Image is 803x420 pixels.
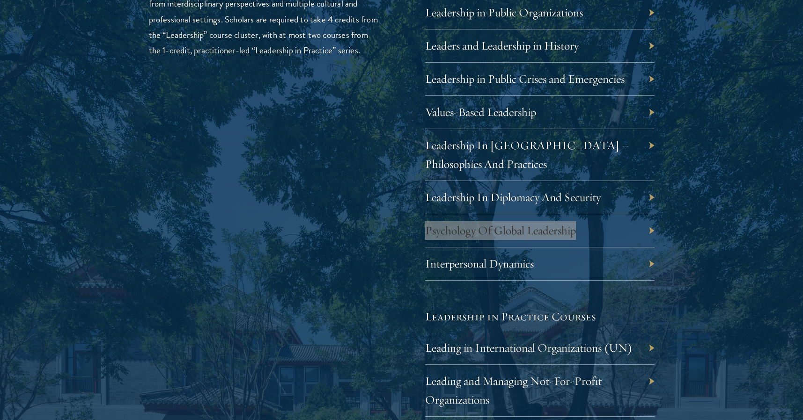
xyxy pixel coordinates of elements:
[425,138,629,171] a: Leadership In [GEOGRAPHIC_DATA] – Philosophies And Practices
[425,256,534,271] a: Interpersonal Dynamics
[425,38,579,53] a: Leaders and Leadership in History
[425,190,601,204] a: Leadership In Diplomacy And Security
[425,5,583,20] a: Leadership in Public Organizations
[425,223,576,238] a: Psychology Of Global Leadership
[425,340,633,355] a: Leading in International Organizations (UN)
[425,105,536,119] a: Values-Based Leadership
[425,374,602,407] a: Leading and Managing Not-For-Profit Organizations
[425,72,625,86] a: Leadership in Public Crises and Emergencies
[425,309,655,325] h5: Leadership in Practice Courses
